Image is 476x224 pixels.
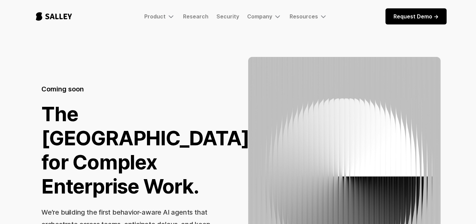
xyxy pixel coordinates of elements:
a: home [30,5,78,27]
div: Resources [290,13,318,20]
div: Product [144,13,166,20]
div: Product [144,12,175,20]
a: Request Demo -> [385,8,447,24]
div: Resources [290,12,327,20]
a: Research [183,13,208,20]
div: Company [247,13,272,20]
h5: Coming soon [41,84,84,94]
div: Company [247,12,282,20]
a: Security [216,13,239,20]
h1: The [GEOGRAPHIC_DATA] for Complex Enterprise Work. [41,102,250,198]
